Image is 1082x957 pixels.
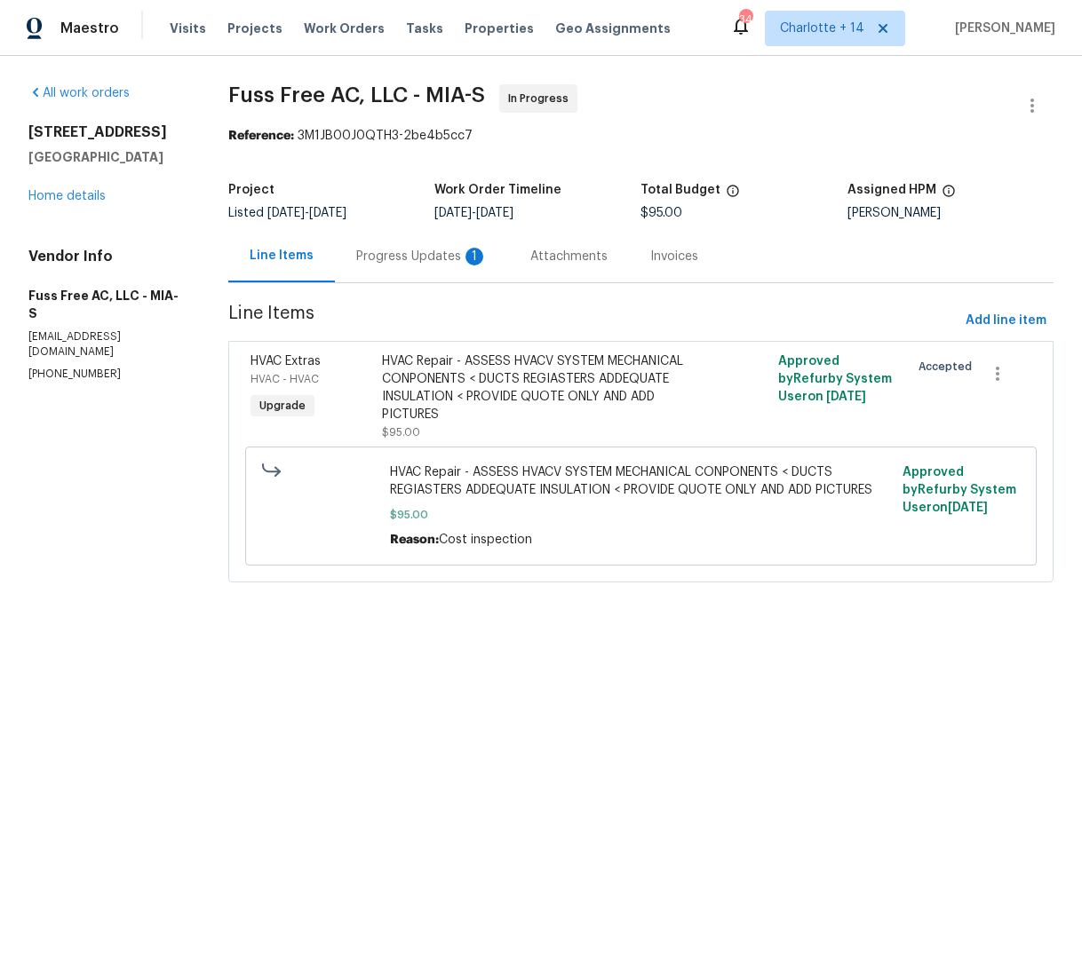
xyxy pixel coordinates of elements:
[959,304,1054,337] button: Add line item
[778,355,892,403] span: Approved by Refurby System User on
[304,20,385,37] span: Work Orders
[434,207,472,219] span: [DATE]
[948,20,1055,37] span: [PERSON_NAME]
[28,329,186,360] p: [EMAIL_ADDRESS][DOMAIN_NAME]
[309,207,346,219] span: [DATE]
[228,127,1054,145] div: 3M1JB00J0QTH3-2be4b5cc7
[28,123,186,141] h2: [STREET_ADDRESS]
[170,20,206,37] span: Visits
[640,207,682,219] span: $95.00
[640,184,720,196] h5: Total Budget
[251,355,321,368] span: HVAC Extras
[476,207,513,219] span: [DATE]
[847,207,1054,219] div: [PERSON_NAME]
[382,352,701,423] div: HVAC Repair - ASSESS HVACV SYSTEM MECHANICAL CONPONENTS < DUCTS REGIASTERS ADDEQUATE INSULATION <...
[780,20,864,37] span: Charlotte + 14
[60,20,119,37] span: Maestro
[228,304,959,337] span: Line Items
[28,148,186,166] h5: [GEOGRAPHIC_DATA]
[28,367,186,382] p: [PHONE_NUMBER]
[28,248,186,265] h4: Vendor Info
[406,22,443,35] span: Tasks
[228,84,485,106] span: Fuss Free AC, LLC - MIA-S
[434,207,513,219] span: -
[251,374,319,384] span: HVAC - HVAC
[28,87,130,99] a: All work orders
[227,20,282,37] span: Projects
[465,20,534,37] span: Properties
[267,207,305,219] span: [DATE]
[267,207,346,219] span: -
[739,11,752,28] div: 344
[250,247,314,265] div: Line Items
[434,184,561,196] h5: Work Order Timeline
[228,184,274,196] h5: Project
[465,248,483,265] div: 1
[390,534,439,546] span: Reason:
[919,358,979,376] span: Accepted
[726,184,740,207] span: The total cost of line items that have been proposed by Opendoor. This sum includes line items th...
[847,184,936,196] h5: Assigned HPM
[228,207,346,219] span: Listed
[356,248,488,265] div: Progress Updates
[439,534,532,546] span: Cost inspection
[252,397,313,415] span: Upgrade
[903,466,1016,514] span: Approved by Refurby System User on
[390,506,892,524] span: $95.00
[942,184,956,207] span: The hpm assigned to this work order.
[555,20,671,37] span: Geo Assignments
[650,248,698,265] div: Invoices
[948,502,988,514] span: [DATE]
[966,310,1046,332] span: Add line item
[228,130,294,142] b: Reference:
[28,287,186,322] h5: Fuss Free AC, LLC - MIA-S
[382,427,420,438] span: $95.00
[530,248,608,265] div: Attachments
[508,90,576,107] span: In Progress
[826,391,866,403] span: [DATE]
[28,190,106,202] a: Home details
[390,463,892,499] span: HVAC Repair - ASSESS HVACV SYSTEM MECHANICAL CONPONENTS < DUCTS REGIASTERS ADDEQUATE INSULATION <...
